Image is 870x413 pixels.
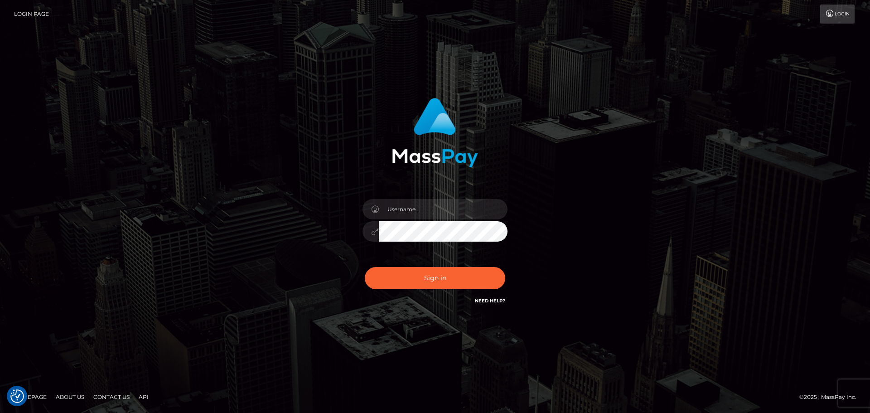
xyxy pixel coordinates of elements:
[820,5,855,24] a: Login
[90,390,133,404] a: Contact Us
[135,390,152,404] a: API
[799,392,863,402] div: © 2025 , MassPay Inc.
[10,389,24,403] button: Consent Preferences
[52,390,88,404] a: About Us
[475,298,505,304] a: Need Help?
[365,267,505,289] button: Sign in
[379,199,507,219] input: Username...
[10,390,50,404] a: Homepage
[14,5,49,24] a: Login Page
[10,389,24,403] img: Revisit consent button
[392,98,478,167] img: MassPay Login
